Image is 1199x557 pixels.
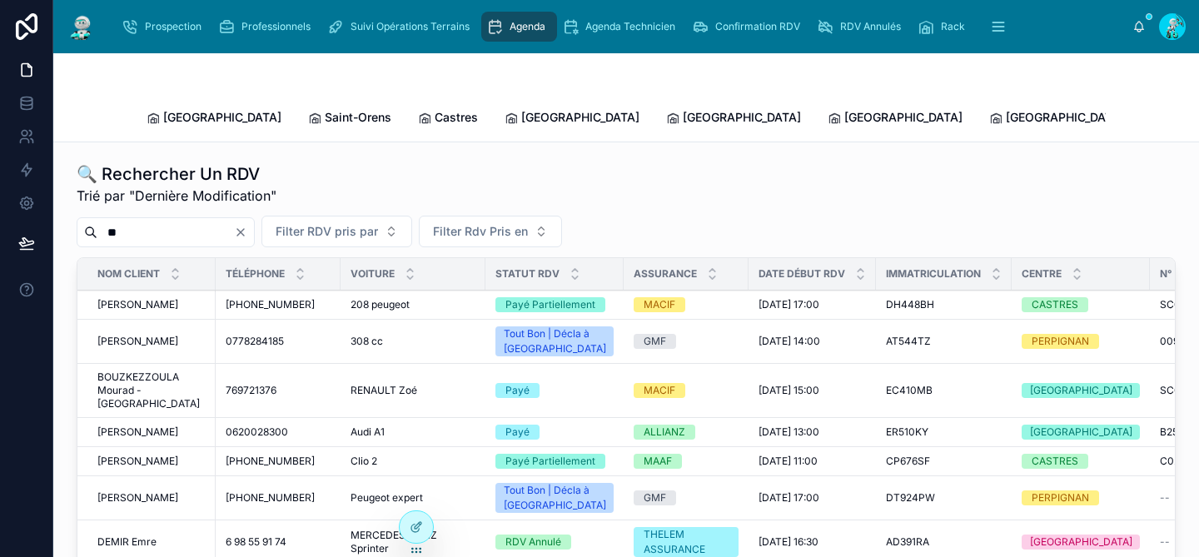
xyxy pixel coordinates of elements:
span: [GEOGRAPHIC_DATA] [1006,109,1124,126]
div: scrollable content [110,8,1132,45]
span: Date Début RDV [759,267,845,281]
span: [DATE] 14:00 [759,335,820,348]
span: 308 cc [351,335,383,348]
a: Audi A1 [351,425,475,439]
a: ALLIANZ [634,425,739,440]
a: CASTRES [1022,297,1140,312]
span: DEMIR Emre [97,535,157,549]
div: Payé [505,425,530,440]
span: [GEOGRAPHIC_DATA] [521,109,639,126]
div: Tout Bon | Décla à [GEOGRAPHIC_DATA] [504,326,606,356]
a: MAAF [634,454,739,469]
a: [DATE] 15:00 [759,384,866,397]
a: 769721376 [226,384,331,397]
div: PERPIGNAN [1032,334,1089,349]
span: 769721376 [226,384,276,397]
span: Assurance [634,267,697,281]
span: Trié par "Dernière Modification" [77,186,276,206]
a: RENAULT Zoé [351,384,475,397]
a: [GEOGRAPHIC_DATA] [828,102,963,136]
span: Peugeot expert [351,491,423,505]
a: PERPIGNAN [1022,334,1140,349]
span: RENAULT Zoé [351,384,417,397]
a: Payé [495,425,614,440]
button: Clear [234,226,254,239]
span: DT924PW [886,491,935,505]
span: [DATE] 15:00 [759,384,819,397]
div: [GEOGRAPHIC_DATA] [1030,383,1132,398]
div: RDV Annulé [505,535,561,550]
a: [GEOGRAPHIC_DATA] [666,102,801,136]
div: Payé Partiellement [505,297,595,312]
h1: 🔍 Rechercher Un RDV [77,162,276,186]
span: Statut RDV [495,267,560,281]
span: [DATE] 11:00 [759,455,818,468]
a: Prospection [117,12,213,42]
a: [GEOGRAPHIC_DATA] [1022,425,1140,440]
span: [GEOGRAPHIC_DATA] [683,109,801,126]
a: [DATE] 16:30 [759,535,866,549]
span: Nom Client [97,267,160,281]
span: Téléphone [226,267,285,281]
span: AD391RA [886,535,929,549]
div: MACIF [644,383,675,398]
a: CASTRES [1022,454,1140,469]
a: [PERSON_NAME] [97,335,206,348]
a: DH448BH [886,298,1002,311]
span: [DATE] 17:00 [759,491,819,505]
span: Agenda [510,20,545,33]
a: RDV Annulé [495,535,614,550]
span: [DATE] 16:30 [759,535,818,549]
a: [GEOGRAPHIC_DATA] [1022,383,1140,398]
a: Tout Bon | Décla à [GEOGRAPHIC_DATA] [495,483,614,513]
a: EC410MB [886,384,1002,397]
div: [GEOGRAPHIC_DATA] [1030,535,1132,550]
div: [GEOGRAPHIC_DATA] [1030,425,1132,440]
a: [DATE] 14:00 [759,335,866,348]
a: BOUZKEZZOULA Mourad - [GEOGRAPHIC_DATA] [97,371,206,410]
span: [PHONE_NUMBER] [226,491,315,505]
span: Suivi Opérations Terrains [351,20,470,33]
span: Prospection [145,20,201,33]
a: MACIF [634,383,739,398]
span: RDV Annulés [840,20,901,33]
a: THELEM ASSURANCE [634,527,739,557]
span: -- [1160,491,1170,505]
a: [PERSON_NAME] [97,455,206,468]
span: ER510KY [886,425,928,439]
a: Payé Partiellement [495,297,614,312]
a: [GEOGRAPHIC_DATA] [147,102,281,136]
div: MACIF [644,297,675,312]
span: Filter Rdv Pris en [433,223,528,240]
a: 6 98 55 91 74 [226,535,331,549]
span: Professionnels [241,20,311,33]
a: Tout Bon | Décla à [GEOGRAPHIC_DATA] [495,326,614,356]
a: [DATE] 17:00 [759,298,866,311]
span: [GEOGRAPHIC_DATA] [163,109,281,126]
a: AT544TZ [886,335,1002,348]
a: 208 peugeot [351,298,475,311]
div: CASTRES [1032,454,1078,469]
a: [DATE] 17:00 [759,491,866,505]
span: Rack [941,20,965,33]
span: Agenda Technicien [585,20,675,33]
a: AD391RA [886,535,1002,549]
a: [GEOGRAPHIC_DATA] [505,102,639,136]
span: DH448BH [886,298,934,311]
div: MAAF [644,454,672,469]
div: THELEM ASSURANCE [644,527,729,557]
a: MERCEDES-BENZ Sprinter [351,529,475,555]
span: Confirmation RDV [715,20,800,33]
span: Voiture [351,267,395,281]
a: 308 cc [351,335,475,348]
a: Professionnels [213,12,322,42]
a: Payé [495,383,614,398]
a: DT924PW [886,491,1002,505]
a: Peugeot expert [351,491,475,505]
button: Select Button [261,216,412,247]
a: Rack [913,12,977,42]
span: [PHONE_NUMBER] [226,455,315,468]
a: 0620028300 [226,425,331,439]
span: Saint-Orens [325,109,391,126]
